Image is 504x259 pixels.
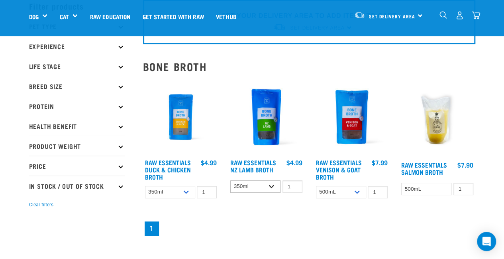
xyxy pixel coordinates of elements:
[439,11,447,19] img: home-icon-1@2x.png
[372,159,388,166] div: $7.99
[399,79,475,158] img: Salmon Broth
[457,161,473,168] div: $7.90
[29,136,125,156] p: Product Weight
[29,12,39,21] a: Dog
[316,160,362,178] a: Raw Essentials Venison & Goat Broth
[29,176,125,196] p: In Stock / Out Of Stock
[228,79,304,155] img: Raw Essentials New Zealand Lamb Bone Broth For Cats & Dogs
[477,232,496,251] div: Open Intercom Messenger
[210,0,242,32] a: Vethub
[472,11,480,20] img: home-icon@2x.png
[29,76,125,96] p: Breed Size
[143,220,475,237] nav: pagination
[29,56,125,76] p: Life Stage
[29,201,53,208] button: Clear filters
[143,79,219,155] img: RE Product Shoot 2023 Nov8793 1
[143,60,475,73] h2: Bone Broth
[29,116,125,136] p: Health Benefit
[401,163,447,174] a: Raw Essentials Salmon Broth
[197,186,217,198] input: 1
[29,156,125,176] p: Price
[369,15,415,18] span: Set Delivery Area
[282,180,302,193] input: 1
[137,0,210,32] a: Get started with Raw
[286,159,302,166] div: $4.99
[230,160,276,171] a: Raw Essentials NZ Lamb Broth
[368,186,388,198] input: 1
[455,11,464,20] img: user.png
[354,12,365,19] img: van-moving.png
[29,36,125,56] p: Experience
[453,183,473,195] input: 1
[84,0,136,32] a: Raw Education
[145,160,191,178] a: Raw Essentials Duck & Chicken Broth
[314,79,390,155] img: Raw Essentials Venison Goat Novel Protein Hypoallergenic Bone Broth Cats & Dogs
[29,96,125,116] p: Protein
[201,159,217,166] div: $4.99
[59,12,69,21] a: Cat
[145,221,159,236] a: Page 1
